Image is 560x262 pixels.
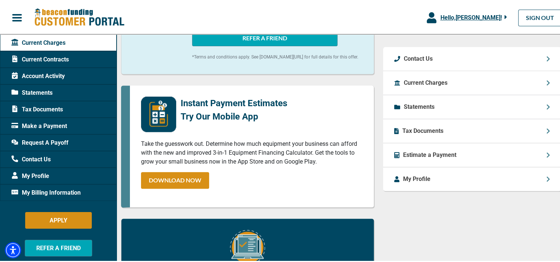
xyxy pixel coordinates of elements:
p: Estimate a Payment [403,150,456,158]
span: Tax Documents [11,104,63,113]
button: REFER A FRIEND [25,239,92,255]
p: Take the guesswork out. Determine how much equipment your business can afford with the new and im... [141,138,363,165]
p: My Profile [403,174,430,182]
span: Hello, [PERSON_NAME] ! [440,13,502,20]
span: Current Charges [11,37,66,46]
span: Request A Payoff [11,137,68,146]
img: mobile-app-logo.png [141,95,176,131]
span: Statements [11,87,53,96]
a: DOWNLOAD NOW [141,171,209,188]
p: Contact Us [404,53,433,62]
span: My Profile [11,171,49,179]
p: Statements [404,101,435,110]
div: Accessibility Menu [5,241,21,257]
p: Try Our Mobile App [181,109,287,122]
button: REFER A FRIEND [192,28,338,45]
span: My Billing Information [11,187,81,196]
p: Tax Documents [402,125,443,134]
span: Account Activity [11,71,65,80]
img: Beacon Funding Customer Portal Logo [34,7,124,26]
button: APPLY [25,211,92,228]
span: Contact Us [11,154,51,163]
p: *Terms and conditions apply. See [DOMAIN_NAME][URL] for full details for this offer. [192,53,362,59]
span: Make a Payment [11,121,67,130]
p: Current Charges [404,77,447,86]
span: Current Contracts [11,54,69,63]
p: Instant Payment Estimates [181,95,287,109]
